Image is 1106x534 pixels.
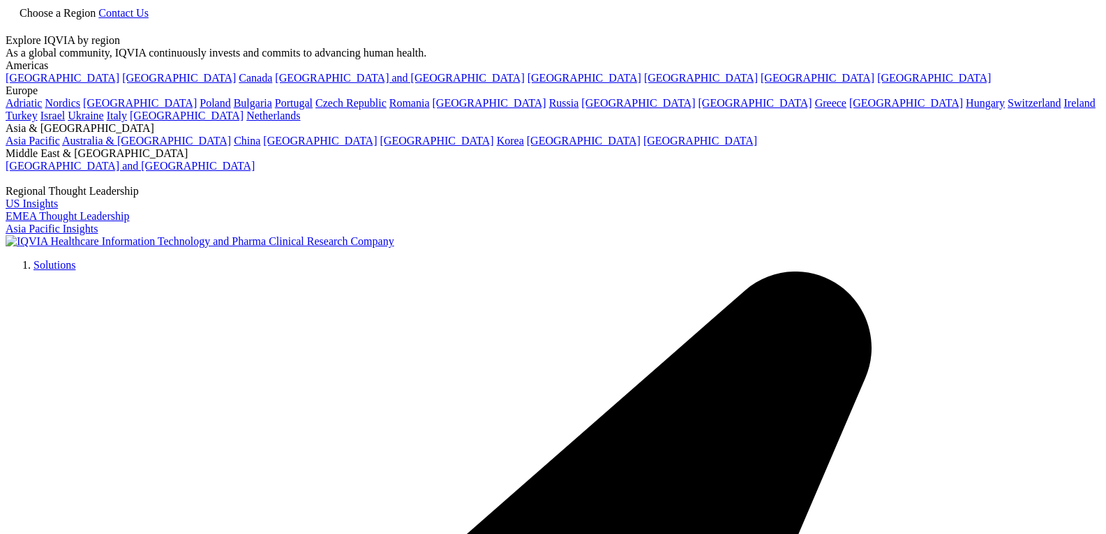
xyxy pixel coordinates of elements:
[200,97,230,109] a: Poland
[698,97,812,109] a: [GEOGRAPHIC_DATA]
[6,72,119,84] a: [GEOGRAPHIC_DATA]
[246,110,300,121] a: Netherlands
[6,147,1100,160] div: Middle East & [GEOGRAPHIC_DATA]
[234,135,260,147] a: China
[6,34,1100,47] div: Explore IQVIA by region
[62,135,231,147] a: Australia & [GEOGRAPHIC_DATA]
[966,97,1005,109] a: Hungary
[380,135,494,147] a: [GEOGRAPHIC_DATA]
[6,186,1100,199] div: Regional Thought Leadership
[275,97,313,109] a: Portugal
[107,110,127,121] a: Italy
[527,135,641,147] a: [GEOGRAPHIC_DATA]
[68,110,104,121] a: Ukraine
[6,122,1100,135] div: Asia & [GEOGRAPHIC_DATA]
[6,172,17,184] img: 2093_analyzing-data-using-big-screen-display-and-laptop.png
[761,72,874,84] a: [GEOGRAPHIC_DATA]
[40,110,66,121] a: Israel
[122,72,236,84] a: [GEOGRAPHIC_DATA]
[581,97,695,109] a: [GEOGRAPHIC_DATA]
[6,160,255,172] a: [GEOGRAPHIC_DATA] and [GEOGRAPHIC_DATA]
[549,97,579,109] a: Russia
[239,72,272,84] a: Canada
[644,72,758,84] a: [GEOGRAPHIC_DATA]
[6,84,1100,97] div: Europe
[263,135,377,147] a: [GEOGRAPHIC_DATA]
[877,72,991,84] a: [GEOGRAPHIC_DATA]
[815,97,846,109] a: Greece
[83,97,197,109] a: [GEOGRAPHIC_DATA]
[315,97,387,109] a: Czech Republic
[6,212,129,223] a: EMEA Thought Leadership
[45,97,80,109] a: Nordics
[849,97,963,109] a: [GEOGRAPHIC_DATA]
[6,47,1100,59] div: As a global community, IQVIA continuously invests and commits to advancing human health.
[528,72,641,84] a: [GEOGRAPHIC_DATA]
[6,237,394,249] img: IQVIA Healthcare Information Technology and Pharma Clinical Research Company
[234,97,272,109] a: Bulgaria
[6,59,1100,72] div: Americas
[98,7,149,19] a: Contact Us
[1064,97,1096,109] a: Ireland
[6,199,58,211] a: US Insights
[497,135,524,147] a: Korea
[130,110,244,121] a: [GEOGRAPHIC_DATA]
[1008,97,1061,109] a: Switzerland
[6,110,38,121] a: Turkey
[6,135,60,147] a: Asia Pacific
[643,135,757,147] a: [GEOGRAPHIC_DATA]
[20,7,96,19] span: Choose a Region
[6,97,42,109] a: Adriatic
[33,260,75,272] a: Solutions
[275,72,524,84] a: [GEOGRAPHIC_DATA] and [GEOGRAPHIC_DATA]
[389,97,430,109] a: Romania
[433,97,546,109] a: [GEOGRAPHIC_DATA]
[6,224,98,236] a: Asia Pacific Insights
